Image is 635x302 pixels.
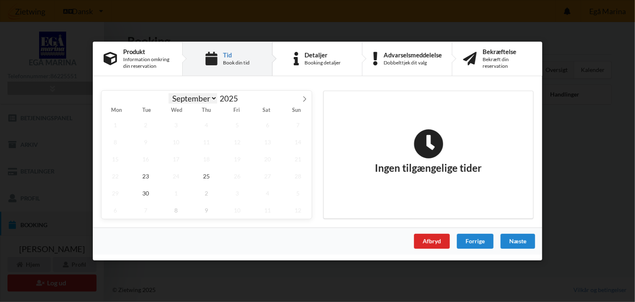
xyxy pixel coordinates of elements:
span: September 10, 2025 [162,134,190,151]
div: Forrige [457,234,494,249]
div: Dobbelttjek dit valg [384,59,442,66]
span: October 5, 2025 [284,185,312,202]
div: Næste [501,234,535,249]
div: Detaljer [305,52,341,58]
span: October 6, 2025 [102,202,129,219]
span: October 10, 2025 [223,202,251,219]
span: September 18, 2025 [193,151,221,168]
span: October 3, 2025 [223,185,251,202]
span: September 15, 2025 [102,151,129,168]
span: September 2, 2025 [132,116,159,134]
div: Book din tid [223,59,250,66]
span: Sat [252,108,282,114]
span: September 3, 2025 [162,116,190,134]
span: September 26, 2025 [223,168,251,185]
span: September 11, 2025 [193,134,221,151]
span: September 20, 2025 [254,151,281,168]
span: September 19, 2025 [223,151,251,168]
span: September 1, 2025 [102,116,129,134]
select: Month [169,93,218,104]
h2: Ingen tilgængelige tider [375,129,482,175]
span: October 12, 2025 [284,202,312,219]
span: September 16, 2025 [132,151,159,168]
span: October 11, 2025 [254,202,281,219]
span: September 21, 2025 [284,151,312,168]
span: September 23, 2025 [132,168,159,185]
span: September 4, 2025 [193,116,221,134]
span: September 5, 2025 [223,116,251,134]
span: September 9, 2025 [132,134,159,151]
span: September 7, 2025 [284,116,312,134]
span: October 9, 2025 [193,202,221,219]
span: September 28, 2025 [284,168,312,185]
span: September 17, 2025 [162,151,190,168]
div: Tid [223,52,250,58]
span: September 29, 2025 [102,185,129,202]
div: Bekræft din reservation [483,56,531,69]
span: Thu [191,108,221,114]
span: October 8, 2025 [162,202,190,219]
span: September 22, 2025 [102,168,129,185]
span: September 12, 2025 [223,134,251,151]
div: Afbryd [414,234,450,249]
span: Tue [131,108,161,114]
span: September 30, 2025 [132,185,159,202]
span: September 27, 2025 [254,168,281,185]
div: Booking detaljer [305,59,341,66]
span: September 24, 2025 [162,168,190,185]
div: Advarselsmeddelelse [384,52,442,58]
span: September 8, 2025 [102,134,129,151]
span: September 6, 2025 [254,116,281,134]
span: September 25, 2025 [193,168,221,185]
span: October 1, 2025 [162,185,190,202]
span: Wed [161,108,191,114]
div: Bekræftelse [483,48,531,55]
span: Mon [102,108,131,114]
span: September 13, 2025 [254,134,281,151]
span: October 4, 2025 [254,185,281,202]
span: October 2, 2025 [193,185,221,202]
div: Produkt [123,48,171,55]
span: September 14, 2025 [284,134,312,151]
span: Sun [282,108,312,114]
span: October 7, 2025 [132,202,159,219]
input: Year [217,94,245,103]
span: Fri [222,108,252,114]
div: Information omkring din reservation [123,56,171,69]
